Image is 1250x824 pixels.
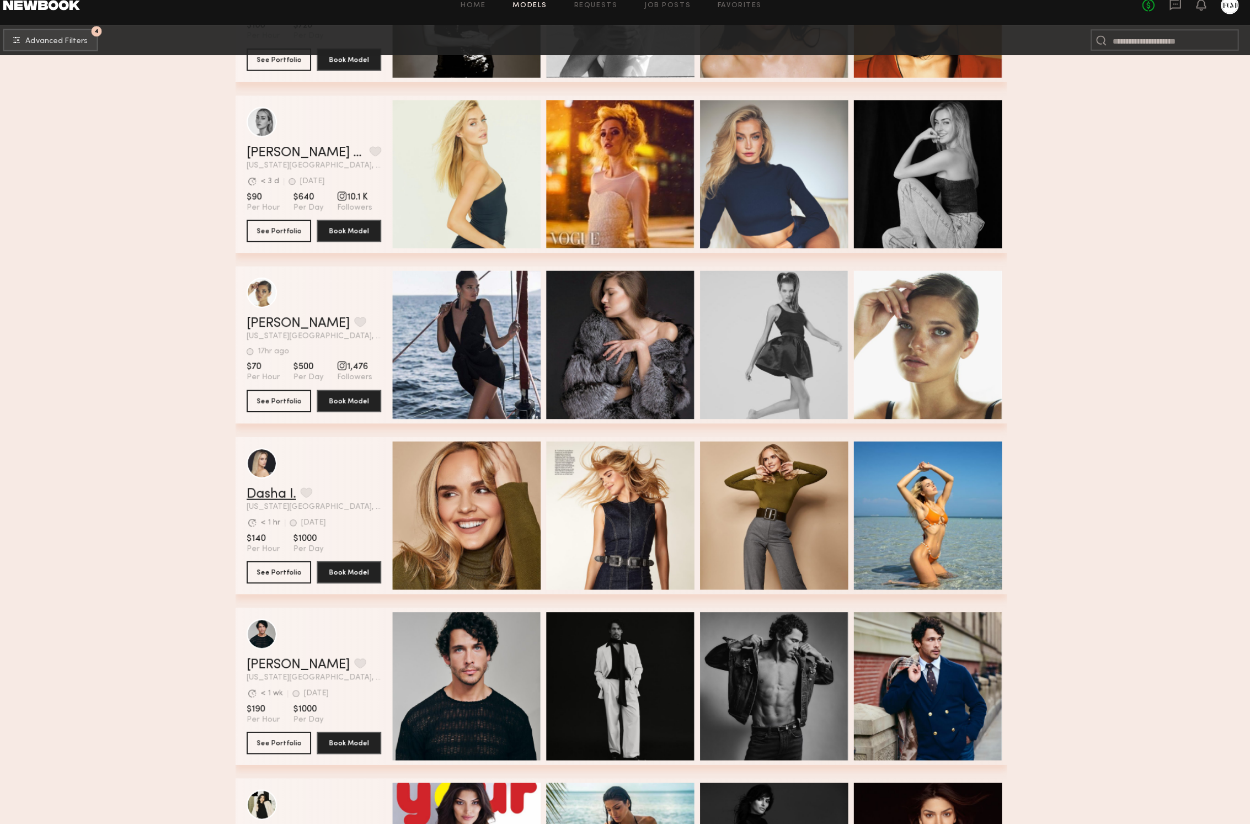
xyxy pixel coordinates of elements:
button: See Portfolio [257,230,320,252]
div: < 1 wk [271,692,293,700]
span: Per Day [303,380,333,390]
span: $190 [257,706,290,717]
div: [DATE] [309,189,334,196]
div: < 1 hr [271,524,290,532]
a: Job Posts [648,16,694,23]
span: Per Day [303,214,333,224]
span: $1000 [303,538,333,549]
span: Per Day [303,717,333,727]
button: Book Model [326,397,389,419]
button: Book Model [326,230,389,252]
span: $500 [303,369,333,380]
span: [US_STATE][GEOGRAPHIC_DATA], [GEOGRAPHIC_DATA] [257,173,389,181]
span: [US_STATE][GEOGRAPHIC_DATA], [GEOGRAPHIC_DATA] [257,341,389,349]
div: [DATE] [313,692,338,700]
span: Followers [346,380,381,390]
button: Book Model [326,733,389,756]
a: Favorites [720,16,763,23]
button: See Portfolio [257,733,320,756]
span: [US_STATE][GEOGRAPHIC_DATA], [GEOGRAPHIC_DATA] [257,677,389,684]
span: Advanced Filters [40,51,101,59]
span: $640 [303,203,333,214]
button: Book Model [326,62,389,84]
button: Book Model [326,566,389,588]
span: Per Hour [257,214,290,224]
span: Per Day [303,549,333,559]
span: $70 [257,369,290,380]
a: Models [519,16,552,23]
span: Per Hour [257,549,290,559]
a: Dasha I. [257,493,306,507]
button: See Portfolio [257,62,320,84]
a: [PERSON_NAME] [257,326,359,339]
div: 17hr ago [268,356,299,364]
span: 4 [108,42,112,47]
span: [US_STATE][GEOGRAPHIC_DATA], [GEOGRAPHIC_DATA] [257,509,389,517]
span: Followers [346,214,381,224]
button: See Portfolio [257,566,320,588]
span: Per Hour [257,717,290,727]
span: 10.1 K [346,203,381,214]
span: $140 [257,538,290,549]
button: 4Advanced Filters [18,42,111,65]
div: [DATE] [311,524,335,532]
a: [PERSON_NAME] [257,661,359,674]
a: Home [468,16,493,23]
span: 1,476 [346,369,381,380]
span: $1000 [303,706,333,717]
span: $90 [257,203,290,214]
span: Per Hour [257,380,290,390]
a: Requests [579,16,622,23]
div: < 3 d [271,189,289,196]
button: See Portfolio [257,397,320,419]
a: [PERSON_NAME] O. [257,158,373,171]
